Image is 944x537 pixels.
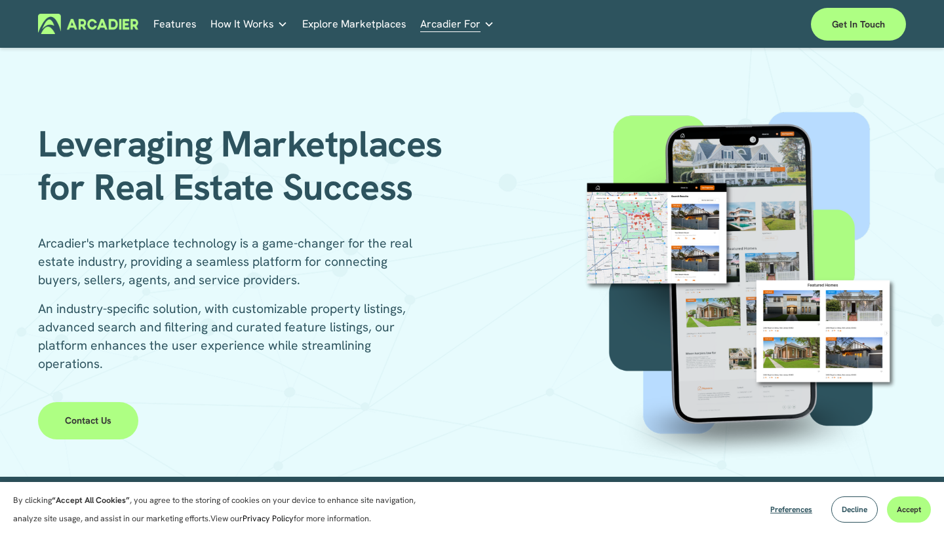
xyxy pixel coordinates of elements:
[38,122,467,209] h1: Leveraging Marketplaces for Real Estate Success
[770,504,812,515] span: Preferences
[210,15,274,33] span: How It Works
[420,14,494,34] a: folder dropdown
[760,496,822,523] button: Preferences
[38,234,431,289] p: Arcadier's marketplace technology is a game-changer for the real estate industry, providing a sea...
[887,496,931,523] button: Accept
[153,14,197,34] a: Features
[897,504,921,515] span: Accept
[210,14,288,34] a: folder dropdown
[831,496,878,523] button: Decline
[52,494,130,506] strong: “Accept All Cookies”
[243,513,294,524] a: Privacy Policy
[38,300,431,373] p: An industry-specific solution, with customizable property listings, advanced search and filtering...
[842,504,867,515] span: Decline
[13,491,439,528] p: By clicking , you agree to the storing of cookies on your device to enhance site navigation, anal...
[38,402,138,439] a: Contact Us
[302,14,406,34] a: Explore Marketplaces
[811,8,906,41] a: Get in touch
[38,14,138,34] img: Arcadier
[420,15,481,33] span: Arcadier For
